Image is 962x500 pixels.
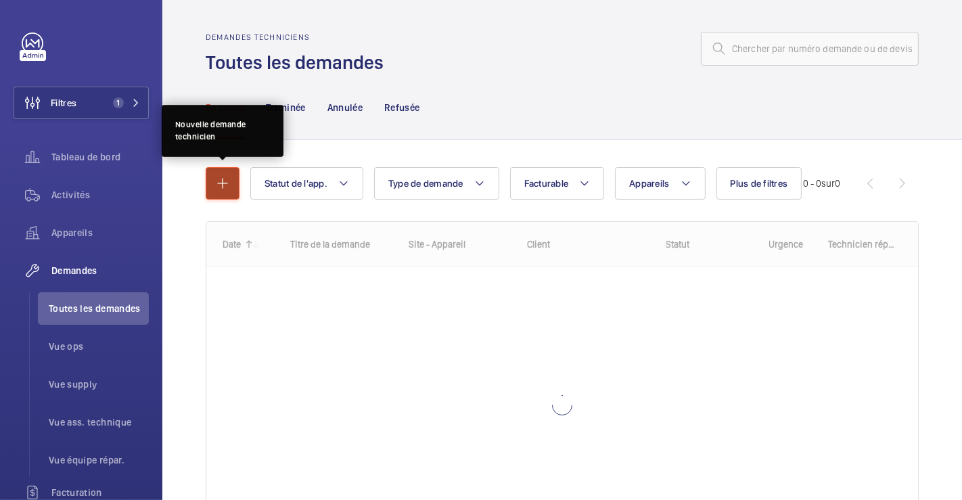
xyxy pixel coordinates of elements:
span: Appareils [629,178,669,189]
span: sur [821,178,835,189]
p: Terminée [266,101,306,114]
span: Demandes [51,264,149,277]
button: Plus de filtres [716,167,802,200]
button: Filtres1 [14,87,149,119]
span: Vue ass. technique [49,415,149,429]
p: Annulée [327,101,363,114]
span: 0 - 0 0 [803,179,840,188]
span: Appareils [51,226,149,240]
button: Appareils [615,167,705,200]
span: Activités [51,188,149,202]
span: Type de demande [388,178,463,189]
span: Statut de l'app. [265,178,327,189]
div: Nouvelle demande technicien [175,118,270,143]
span: Facturable [524,178,569,189]
span: Vue équipe répar. [49,453,149,467]
h1: Toutes les demandes [206,50,392,75]
p: Refusée [384,101,419,114]
p: En cours [206,101,244,114]
input: Chercher par numéro demande ou de devis [701,32,919,66]
span: Toutes les demandes [49,302,149,315]
span: Vue supply [49,378,149,391]
span: Plus de filtres [731,178,788,189]
h2: Demandes techniciens [206,32,392,42]
span: Facturation [51,486,149,499]
button: Statut de l'app. [250,167,363,200]
button: Type de demande [374,167,499,200]
span: Vue ops [49,340,149,353]
button: Facturable [510,167,605,200]
span: Tableau de bord [51,150,149,164]
span: 1 [113,97,124,108]
span: Filtres [51,96,76,110]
